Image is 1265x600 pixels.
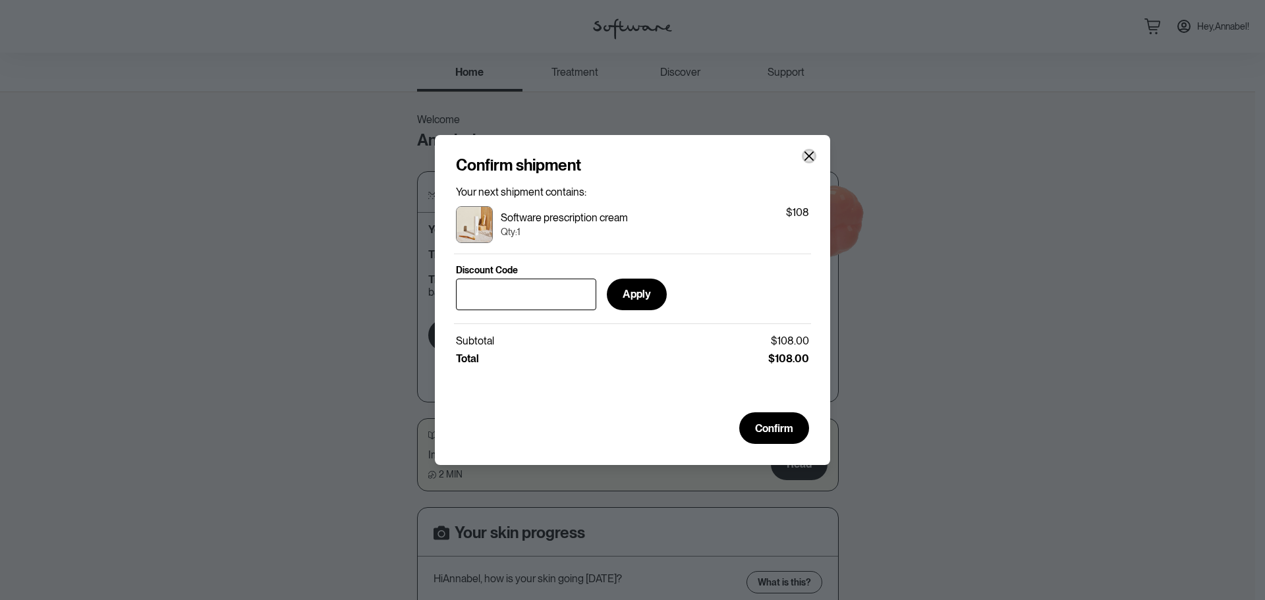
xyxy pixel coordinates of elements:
p: Discount Code [456,265,518,276]
button: Confirm [739,412,809,444]
p: Qty: 1 [501,227,628,238]
button: Close [804,151,814,161]
p: $108.00 [771,335,809,347]
p: Your next shipment contains: [456,186,809,198]
p: Subtotal [456,335,494,347]
h4: Confirm shipment [456,156,581,175]
p: $108.00 [768,352,809,365]
p: Software prescription cream [501,211,628,224]
span: Confirm [755,422,793,435]
p: Total [456,352,479,365]
img: ckrj7zkjy00033h5xptmbqh6o.jpg [456,206,493,243]
button: Apply [607,279,667,310]
p: $108 [786,206,809,243]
